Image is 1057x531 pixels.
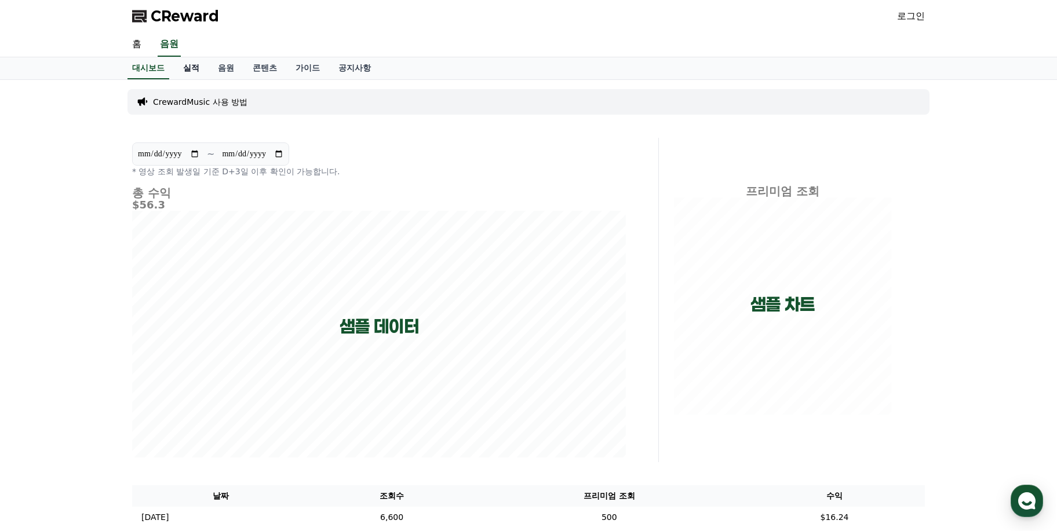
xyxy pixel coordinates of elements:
h5: $56.3 [132,199,626,211]
span: 홈 [37,384,43,394]
p: * 영상 조회 발생일 기준 D+3일 이후 확인이 가능합니다. [132,166,626,177]
a: 음원 [158,32,181,57]
td: 6,600 [309,507,475,528]
td: 500 [475,507,744,528]
a: 가이드 [286,57,329,79]
a: 대시보드 [127,57,169,79]
td: $16.24 [744,507,925,528]
span: 대화 [106,385,120,394]
h4: 프리미엄 조회 [668,185,897,197]
a: 공지사항 [329,57,380,79]
p: ~ [207,147,214,161]
th: 프리미엄 조회 [475,485,744,507]
a: 홈 [123,32,151,57]
a: 로그인 [897,9,925,23]
a: CReward [132,7,219,25]
p: 샘플 데이터 [340,316,419,337]
span: 설정 [179,384,193,394]
th: 날짜 [132,485,309,507]
a: 설정 [150,367,223,396]
th: 조회수 [309,485,475,507]
p: [DATE] [141,511,169,523]
a: CrewardMusic 사용 방법 [153,96,247,108]
a: 실적 [174,57,209,79]
a: 대화 [76,367,150,396]
a: 음원 [209,57,243,79]
a: 콘텐츠 [243,57,286,79]
th: 수익 [744,485,925,507]
p: 샘플 차트 [750,294,815,315]
span: CReward [151,7,219,25]
a: 홈 [3,367,76,396]
h4: 총 수익 [132,186,626,199]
